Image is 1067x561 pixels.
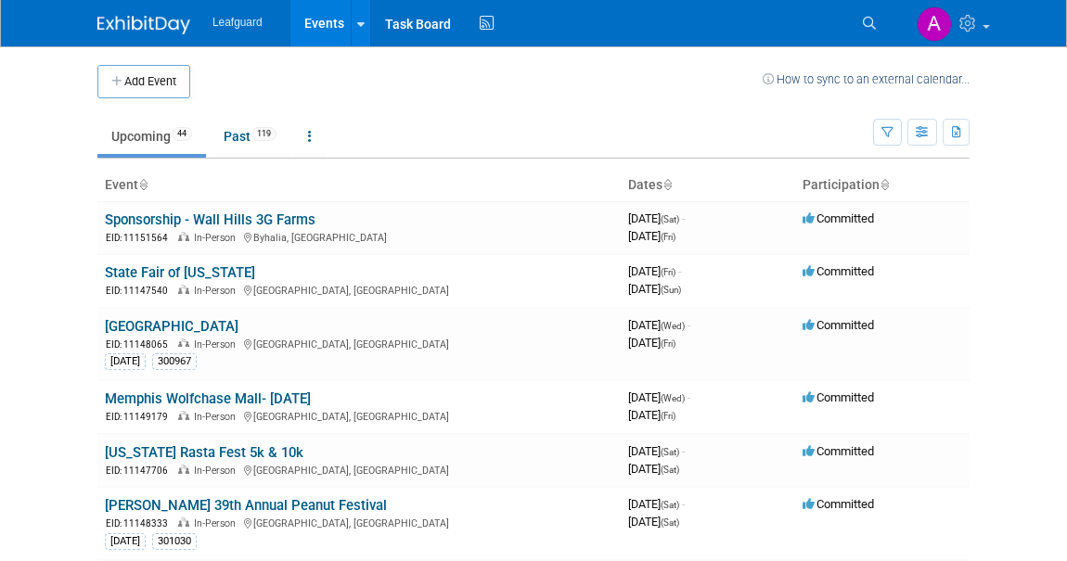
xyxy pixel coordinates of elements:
[106,412,175,422] span: EID: 11149179
[661,411,675,421] span: (Fri)
[763,72,970,86] a: How to sync to an external calendar...
[172,127,192,141] span: 44
[105,264,255,281] a: State Fair of [US_STATE]
[628,264,681,278] span: [DATE]
[688,318,690,332] span: -
[106,286,175,296] span: EID: 11147540
[880,177,889,192] a: Sort by Participation Type
[178,338,189,348] img: In-Person Event
[194,517,241,529] span: In-Person
[917,6,952,42] img: Arlene Duncan
[688,390,690,404] span: -
[803,264,874,278] span: Committed
[194,285,241,297] span: In-Person
[105,282,613,298] div: [GEOGRAPHIC_DATA], [GEOGRAPHIC_DATA]
[251,127,276,141] span: 119
[628,211,685,225] span: [DATE]
[105,353,146,370] div: [DATE]
[210,119,290,154] a: Past119
[661,232,675,242] span: (Fri)
[661,267,675,277] span: (Fri)
[194,465,241,477] span: In-Person
[661,465,679,475] span: (Sat)
[212,16,263,29] span: Leafguard
[621,170,795,201] th: Dates
[661,500,679,510] span: (Sat)
[105,229,613,245] div: Byhalia, [GEOGRAPHIC_DATA]
[138,177,148,192] a: Sort by Event Name
[661,285,681,295] span: (Sun)
[105,318,238,335] a: [GEOGRAPHIC_DATA]
[106,339,175,350] span: EID: 11148065
[682,444,685,458] span: -
[105,390,311,407] a: Memphis Wolfchase Mall- [DATE]
[662,177,672,192] a: Sort by Start Date
[106,518,175,529] span: EID: 11148333
[106,233,175,243] span: EID: 11151564
[661,338,675,349] span: (Fri)
[105,444,303,461] a: [US_STATE] Rasta Fest 5k & 10k
[628,229,675,243] span: [DATE]
[661,517,679,528] span: (Sat)
[194,411,241,423] span: In-Person
[682,497,685,511] span: -
[97,119,206,154] a: Upcoming44
[178,411,189,420] img: In-Person Event
[628,515,679,529] span: [DATE]
[682,211,685,225] span: -
[628,282,681,296] span: [DATE]
[178,517,189,527] img: In-Person Event
[178,465,189,474] img: In-Person Event
[152,533,197,550] div: 301030
[105,408,613,424] div: [GEOGRAPHIC_DATA], [GEOGRAPHIC_DATA]
[803,444,874,458] span: Committed
[178,232,189,241] img: In-Person Event
[803,318,874,332] span: Committed
[97,16,190,34] img: ExhibitDay
[105,211,315,228] a: Sponsorship - Wall Hills 3G Farms
[105,336,613,351] div: [GEOGRAPHIC_DATA], [GEOGRAPHIC_DATA]
[628,408,675,422] span: [DATE]
[152,353,197,370] div: 300967
[803,497,874,511] span: Committed
[97,65,190,98] button: Add Event
[194,338,241,351] span: In-Person
[105,515,613,530] div: [GEOGRAPHIC_DATA], [GEOGRAPHIC_DATA]
[628,318,690,332] span: [DATE]
[661,393,685,403] span: (Wed)
[661,321,685,331] span: (Wed)
[105,533,146,550] div: [DATE]
[628,336,675,350] span: [DATE]
[803,211,874,225] span: Committed
[661,447,679,457] span: (Sat)
[194,232,241,244] span: In-Person
[105,462,613,478] div: [GEOGRAPHIC_DATA], [GEOGRAPHIC_DATA]
[628,462,679,476] span: [DATE]
[178,285,189,294] img: In-Person Event
[97,170,621,201] th: Event
[105,497,387,514] a: [PERSON_NAME] 39th Annual Peanut Festival
[803,390,874,404] span: Committed
[661,214,679,224] span: (Sat)
[106,465,175,476] span: EID: 11147706
[795,170,970,201] th: Participation
[628,444,685,458] span: [DATE]
[678,264,681,278] span: -
[628,497,685,511] span: [DATE]
[628,390,690,404] span: [DATE]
